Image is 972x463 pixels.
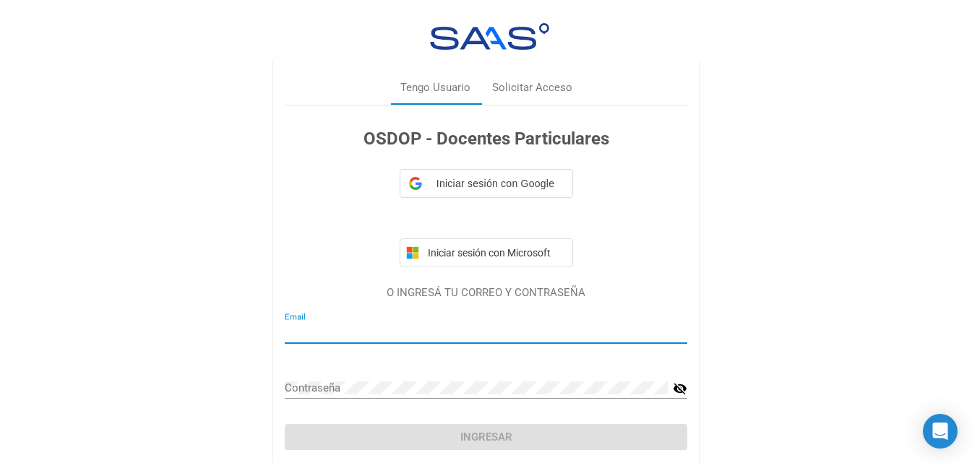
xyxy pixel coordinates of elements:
p: O INGRESÁ TU CORREO Y CONTRASEÑA [285,285,687,301]
div: Solicitar Acceso [492,79,572,96]
div: Iniciar sesión con Google [400,169,573,198]
button: Iniciar sesión con Microsoft [400,238,573,267]
iframe: Botón Iniciar sesión con Google [392,196,580,228]
h3: OSDOP - Docentes Particulares [285,126,687,152]
div: Tengo Usuario [400,79,470,96]
div: Open Intercom Messenger [923,414,958,449]
span: Iniciar sesión con Microsoft [425,247,567,259]
button: Ingresar [285,424,687,450]
span: Iniciar sesión con Google [428,176,564,191]
mat-icon: visibility_off [673,380,687,397]
span: Ingresar [460,430,512,443]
